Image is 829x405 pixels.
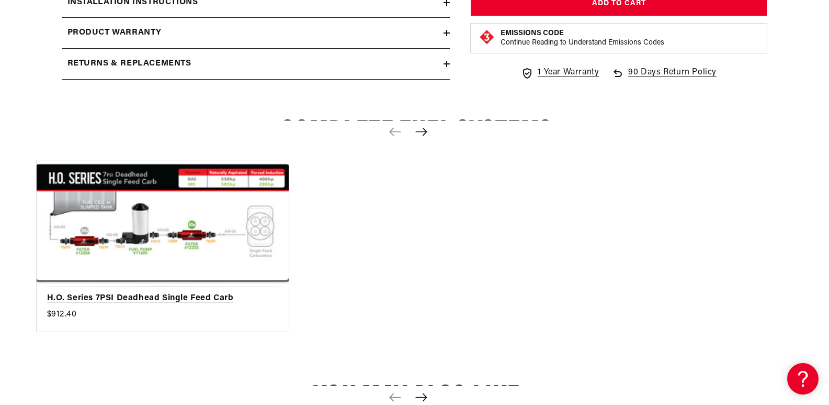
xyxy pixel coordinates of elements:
[501,29,564,37] strong: Emissions Code
[47,292,268,305] a: H.O. Series 7PSI Deadhead Single Feed Carb
[384,121,407,144] button: Previous slide
[67,57,191,71] h2: Returns & replacements
[538,66,599,80] span: 1 Year Warranty
[62,18,450,48] summary: Product warranty
[410,121,433,144] button: Next slide
[501,38,664,48] p: Continue Reading to Understand Emissions Codes
[501,29,664,48] button: Emissions CodeContinue Reading to Understand Emissions Codes
[62,49,450,79] summary: Returns & replacements
[36,119,793,144] h2: Complete Fuel Systems
[521,66,599,80] a: 1 Year Warranty
[36,160,793,332] ul: Slider
[611,66,717,90] a: 90 Days Return Policy
[67,26,162,40] h2: Product warranty
[628,66,717,90] span: 90 Days Return Policy
[479,29,495,46] img: Emissions code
